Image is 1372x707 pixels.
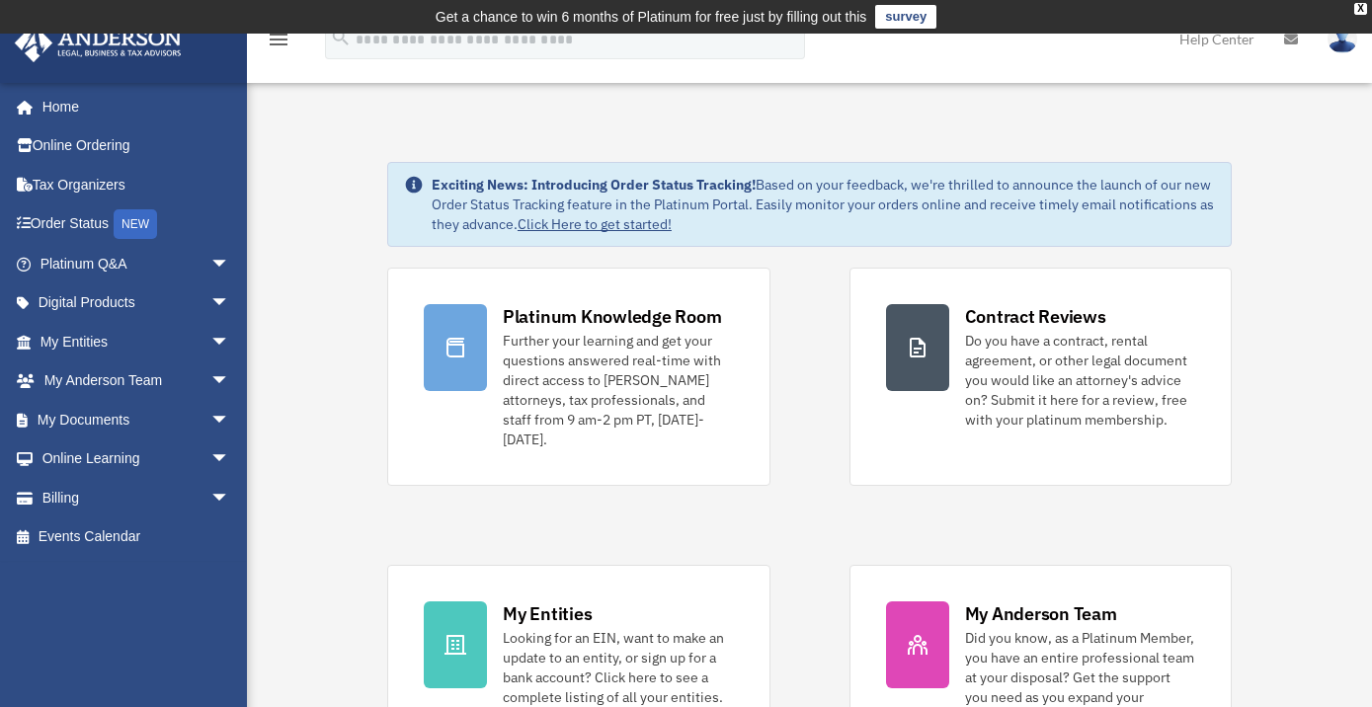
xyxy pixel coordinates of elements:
a: My Entitiesarrow_drop_down [14,322,260,361]
a: Click Here to get started! [518,215,672,233]
a: Events Calendar [14,517,260,557]
div: Platinum Knowledge Room [503,304,722,329]
a: Billingarrow_drop_down [14,478,260,517]
a: My Anderson Teamarrow_drop_down [14,361,260,401]
a: Platinum Q&Aarrow_drop_down [14,244,260,283]
span: arrow_drop_down [210,322,250,362]
a: Order StatusNEW [14,204,260,245]
div: Looking for an EIN, want to make an update to an entity, or sign up for a bank account? Click her... [503,628,734,707]
i: menu [267,28,290,51]
a: Online Ordering [14,126,260,166]
span: arrow_drop_down [210,400,250,440]
div: Based on your feedback, we're thrilled to announce the launch of our new Order Status Tracking fe... [432,175,1215,234]
span: arrow_drop_down [210,478,250,518]
span: arrow_drop_down [210,283,250,324]
div: close [1354,3,1367,15]
a: My Documentsarrow_drop_down [14,400,260,439]
strong: Exciting News: Introducing Order Status Tracking! [432,176,756,194]
i: search [330,27,352,48]
a: Online Learningarrow_drop_down [14,439,260,479]
div: Get a chance to win 6 months of Platinum for free just by filling out this [436,5,867,29]
a: Contract Reviews Do you have a contract, rental agreement, or other legal document you would like... [849,268,1233,486]
div: Further your learning and get your questions answered real-time with direct access to [PERSON_NAM... [503,331,734,449]
div: Do you have a contract, rental agreement, or other legal document you would like an attorney's ad... [965,331,1196,430]
span: arrow_drop_down [210,244,250,284]
img: Anderson Advisors Platinum Portal [9,24,188,62]
img: User Pic [1328,25,1357,53]
div: My Anderson Team [965,601,1117,626]
a: Tax Organizers [14,165,260,204]
a: Platinum Knowledge Room Further your learning and get your questions answered real-time with dire... [387,268,770,486]
a: menu [267,35,290,51]
a: Digital Productsarrow_drop_down [14,283,260,323]
div: Contract Reviews [965,304,1106,329]
div: My Entities [503,601,592,626]
a: survey [875,5,936,29]
a: Home [14,87,250,126]
div: NEW [114,209,157,239]
span: arrow_drop_down [210,439,250,480]
span: arrow_drop_down [210,361,250,402]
